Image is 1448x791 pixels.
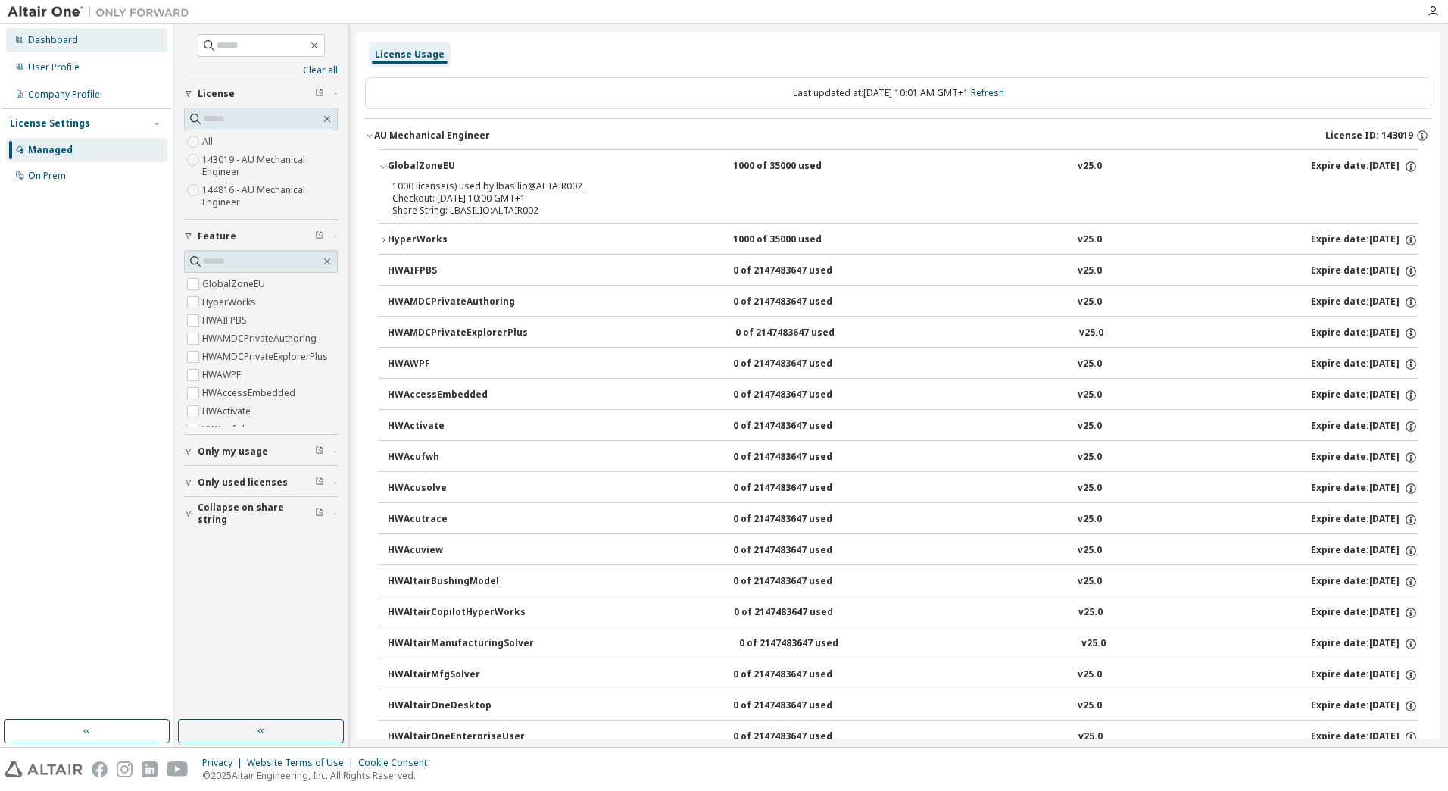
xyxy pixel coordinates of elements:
[1311,637,1418,651] div: Expire date: [DATE]
[1311,730,1418,744] div: Expire date: [DATE]
[1078,668,1102,682] div: v25.0
[1311,482,1418,496] div: Expire date: [DATE]
[734,606,870,620] div: 0 of 2147483647 used
[202,133,216,151] label: All
[733,233,869,247] div: 1000 of 35000 used
[392,180,1368,192] div: 1000 license(s) used by lbasilio@ALTAIR002
[388,534,1418,567] button: HWAcuview0 of 2147483647 usedv25.0Expire date:[DATE]
[1081,637,1106,651] div: v25.0
[733,264,869,278] div: 0 of 2147483647 used
[1311,264,1418,278] div: Expire date: [DATE]
[202,421,251,439] label: HWAcufwh
[388,596,1418,630] button: HWAltairCopilotHyperWorks0 of 2147483647 usedv25.0Expire date:[DATE]
[733,575,869,589] div: 0 of 2147483647 used
[733,389,869,402] div: 0 of 2147483647 used
[315,508,324,520] span: Clear filter
[10,117,90,130] div: License Settings
[1311,160,1418,174] div: Expire date: [DATE]
[1078,575,1102,589] div: v25.0
[92,761,108,777] img: facebook.svg
[1325,130,1413,142] span: License ID: 143019
[1078,420,1102,433] div: v25.0
[388,544,524,558] div: HWAcuview
[198,477,288,489] span: Only used licenses
[202,769,436,782] p: © 2025 Altair Engineering, Inc. All Rights Reserved.
[379,150,1418,183] button: GlobalZoneEU1000 of 35000 usedv25.0Expire date:[DATE]
[733,668,869,682] div: 0 of 2147483647 used
[1311,451,1418,464] div: Expire date: [DATE]
[388,255,1418,288] button: HWAIFPBS0 of 2147483647 usedv25.0Expire date:[DATE]
[735,327,872,340] div: 0 of 2147483647 used
[1078,233,1102,247] div: v25.0
[184,435,338,468] button: Only my usage
[1311,233,1418,247] div: Expire date: [DATE]
[375,48,445,61] div: License Usage
[388,286,1418,319] button: HWAMDCPrivateAuthoring0 of 2147483647 usedv25.0Expire date:[DATE]
[388,379,1418,412] button: HWAccessEmbedded0 of 2147483647 usedv25.0Expire date:[DATE]
[388,503,1418,536] button: HWAcutrace0 of 2147483647 usedv25.0Expire date:[DATE]
[388,513,524,527] div: HWAcutrace
[117,761,133,777] img: instagram.svg
[184,77,338,111] button: License
[733,482,869,496] div: 0 of 2147483647 used
[388,348,1418,381] button: HWAWPF0 of 2147483647 usedv25.0Expire date:[DATE]
[388,358,524,371] div: HWAWPF
[202,293,259,311] label: HyperWorks
[315,446,324,458] span: Clear filter
[374,130,490,142] div: AU Mechanical Engineer
[202,151,338,181] label: 143019 - AU Mechanical Engineer
[202,311,250,330] label: HWAIFPBS
[1078,295,1102,309] div: v25.0
[1078,451,1102,464] div: v25.0
[733,420,869,433] div: 0 of 2147483647 used
[388,575,524,589] div: HWAltairBushingModel
[733,699,869,713] div: 0 of 2147483647 used
[1078,389,1102,402] div: v25.0
[1311,513,1418,527] div: Expire date: [DATE]
[198,230,236,242] span: Feature
[1078,513,1102,527] div: v25.0
[184,64,338,77] a: Clear all
[1311,420,1418,433] div: Expire date: [DATE]
[388,668,524,682] div: HWAltairMfgSolver
[315,477,324,489] span: Clear filter
[1311,327,1418,340] div: Expire date: [DATE]
[1079,327,1103,340] div: v25.0
[184,466,338,499] button: Only used licenses
[392,192,1368,205] div: Checkout: [DATE] 10:00 GMT+1
[388,441,1418,474] button: HWAcufwh0 of 2147483647 usedv25.0Expire date:[DATE]
[202,275,268,293] label: GlobalZoneEU
[388,482,524,496] div: HWAcusolve
[1311,668,1418,682] div: Expire date: [DATE]
[1311,295,1418,309] div: Expire date: [DATE]
[388,451,524,464] div: HWAcufwh
[392,205,1368,217] div: Share String: LBASILIO:ALTAIR002
[247,757,358,769] div: Website Terms of Use
[1311,575,1418,589] div: Expire date: [DATE]
[733,358,869,371] div: 0 of 2147483647 used
[1311,389,1418,402] div: Expire date: [DATE]
[1078,264,1102,278] div: v25.0
[5,761,83,777] img: altair_logo.svg
[733,544,869,558] div: 0 of 2147483647 used
[358,757,436,769] div: Cookie Consent
[1311,606,1418,620] div: Expire date: [DATE]
[8,5,197,20] img: Altair One
[28,61,80,73] div: User Profile
[388,317,1418,350] button: HWAMDCPrivateExplorerPlus0 of 2147483647 usedv25.0Expire date:[DATE]
[388,699,524,713] div: HWAltairOneDesktop
[388,327,528,340] div: HWAMDCPrivateExplorerPlus
[388,295,524,309] div: HWAMDCPrivateAuthoring
[142,761,158,777] img: linkedin.svg
[379,224,1418,257] button: HyperWorks1000 of 35000 usedv25.0Expire date:[DATE]
[198,88,235,100] span: License
[202,384,298,402] label: HWAccessEmbedded
[388,389,524,402] div: HWAccessEmbedded
[733,295,869,309] div: 0 of 2147483647 used
[28,170,66,182] div: On Prem
[184,220,338,253] button: Feature
[28,89,100,101] div: Company Profile
[198,502,315,526] span: Collapse on share string
[388,410,1418,443] button: HWActivate0 of 2147483647 usedv25.0Expire date:[DATE]
[198,446,268,458] span: Only my usage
